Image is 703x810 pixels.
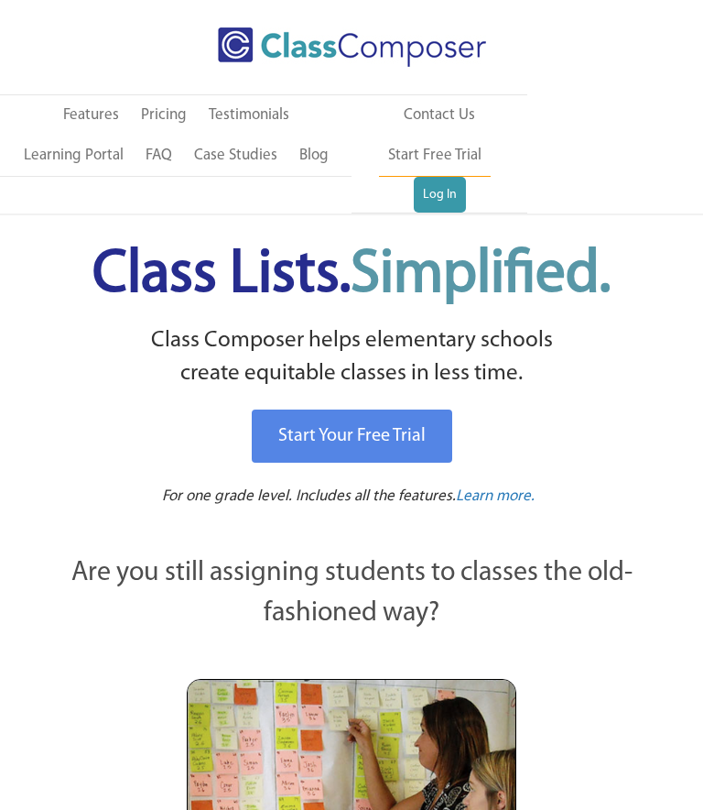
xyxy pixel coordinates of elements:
a: Learn more. [456,486,535,509]
span: Learn more. [456,488,535,504]
nav: Header Menu [351,95,527,213]
a: FAQ [136,136,181,176]
a: Features [54,95,128,136]
span: For one grade level. Includes all the features. [162,488,456,504]
a: Case Studies [185,136,287,176]
span: Simplified. [351,246,611,305]
a: Start Your Free Trial [252,410,452,463]
a: Pricing [132,95,196,136]
p: Are you still assigning students to classes the old-fashioned way? [18,553,685,633]
span: Class Lists. [92,246,611,305]
span: Start Your Free Trial [278,427,426,445]
a: Log In [414,177,466,213]
a: Testimonials [200,95,298,136]
a: Blog [290,136,338,176]
a: Learning Portal [15,136,133,176]
a: Contact Us [395,95,484,136]
a: Start Free Trial [379,136,491,177]
img: Class Composer [218,27,486,67]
